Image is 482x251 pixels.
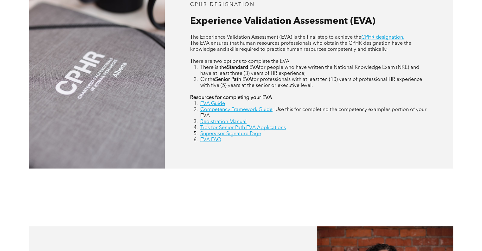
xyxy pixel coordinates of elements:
[200,77,215,82] span: Or the
[200,107,427,118] span: - Use this for completing the competency examples portion of your EVA
[200,77,422,88] span: for professionals with at least ten (10) years of professional HR experience with five (5) years ...
[190,17,375,26] span: Experience Validation Assessment (EVA)
[190,59,289,64] span: There are two options to complete the EVA
[200,119,247,124] a: Registration Manual
[361,35,404,40] a: CPHR designation.
[200,137,221,142] a: EVA FAQ
[200,125,286,130] a: Tips for Senior Path EVA Applications
[190,41,411,52] span: The EVA ensures that human resources professionals who obtain the CPHR designation have the knowl...
[200,101,225,106] a: EVA Guide
[190,2,255,7] span: CPHR DESIGNATION
[200,107,273,112] a: Competency Framework Guide
[200,65,419,76] span: for people who have written the National Knowledge Exam (NKE) and have at least three (3) years o...
[200,65,227,70] span: There is the
[215,77,252,82] strong: Senior Path EVA
[190,35,361,40] span: The Experience Validation Assessment (EVA) is the final step to achieve the
[227,65,259,70] strong: Standard EVA
[200,131,261,136] a: Supervisor Signature Page
[190,95,272,100] strong: Resources for completing your EVA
